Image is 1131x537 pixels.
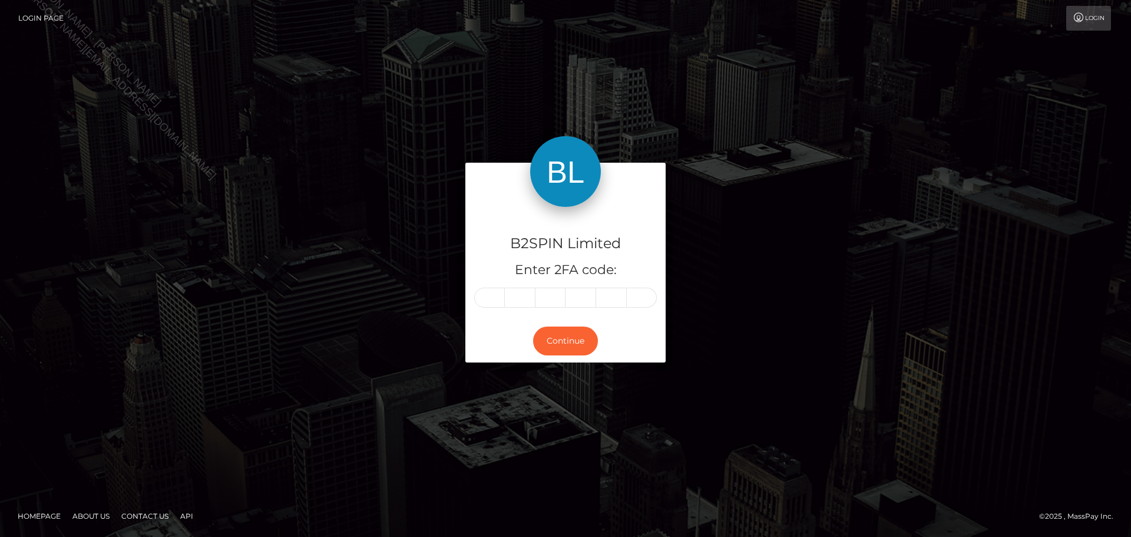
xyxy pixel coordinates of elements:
[474,233,657,254] h4: B2SPIN Limited
[1039,510,1122,523] div: © 2025 , MassPay Inc.
[474,261,657,279] h5: Enter 2FA code:
[176,507,198,525] a: API
[18,6,64,31] a: Login Page
[13,507,65,525] a: Homepage
[68,507,114,525] a: About Us
[530,136,601,207] img: B2SPIN Limited
[533,327,598,355] button: Continue
[1066,6,1111,31] a: Login
[117,507,173,525] a: Contact Us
